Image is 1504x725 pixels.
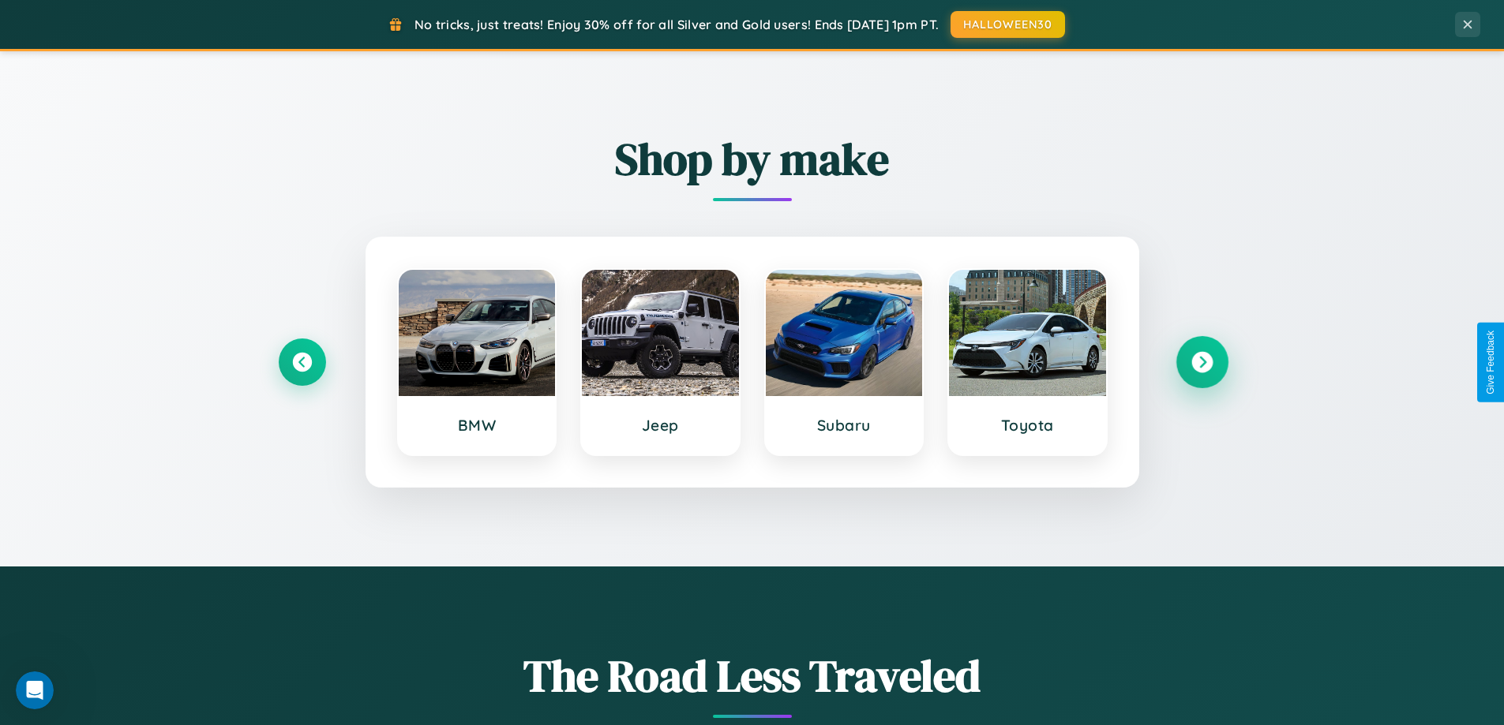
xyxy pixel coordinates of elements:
button: HALLOWEEN30 [951,11,1065,38]
h3: Subaru [782,416,907,435]
h3: BMW [414,416,540,435]
h2: Shop by make [279,129,1226,189]
div: Give Feedback [1485,331,1496,394]
h3: Jeep [598,416,723,435]
h3: Toyota [965,416,1090,435]
span: No tricks, just treats! Enjoy 30% off for all Silver and Gold users! Ends [DATE] 1pm PT. [414,17,939,32]
iframe: Intercom live chat [16,671,54,709]
h1: The Road Less Traveled [279,645,1226,706]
